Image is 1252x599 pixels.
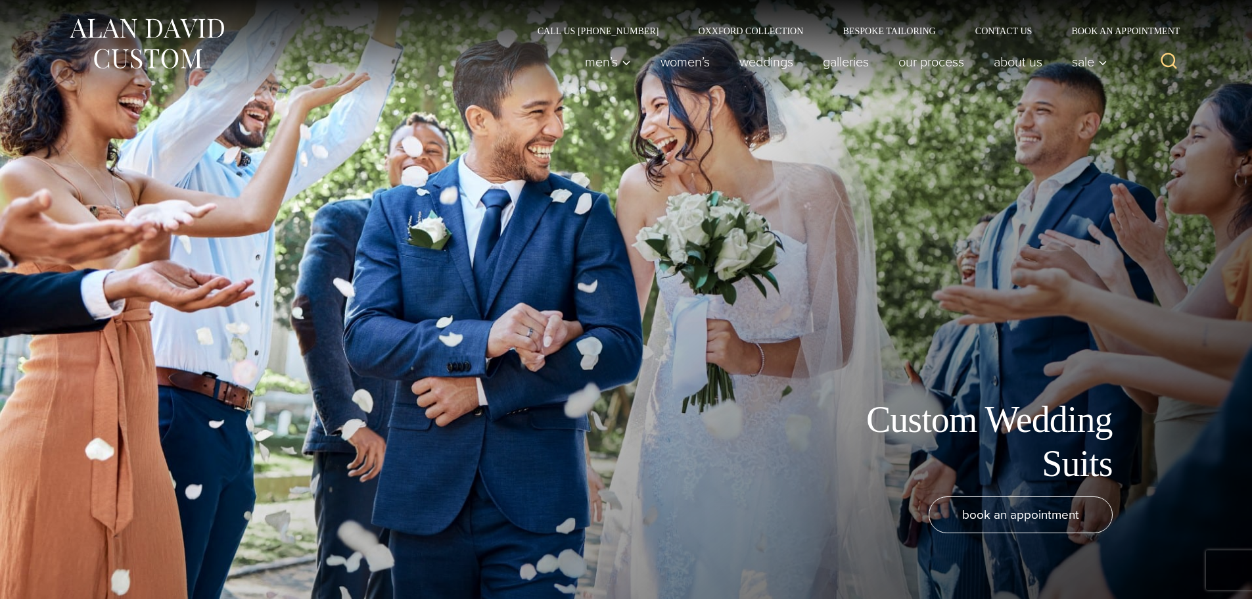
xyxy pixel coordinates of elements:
[808,49,883,75] a: Galleries
[585,55,631,68] span: Men’s
[1153,46,1185,78] button: View Search Form
[962,505,1079,524] span: book an appointment
[518,26,1185,36] nav: Secondary Navigation
[817,398,1113,486] h1: Custom Wedding Suits
[724,49,808,75] a: weddings
[645,49,724,75] a: Women’s
[979,49,1057,75] a: About Us
[68,14,225,73] img: Alan David Custom
[956,26,1052,36] a: Contact Us
[1072,55,1107,68] span: Sale
[929,496,1113,533] a: book an appointment
[518,26,679,36] a: Call Us [PHONE_NUMBER]
[678,26,823,36] a: Oxxford Collection
[1052,26,1184,36] a: Book an Appointment
[883,49,979,75] a: Our Process
[823,26,955,36] a: Bespoke Tailoring
[570,49,1114,75] nav: Primary Navigation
